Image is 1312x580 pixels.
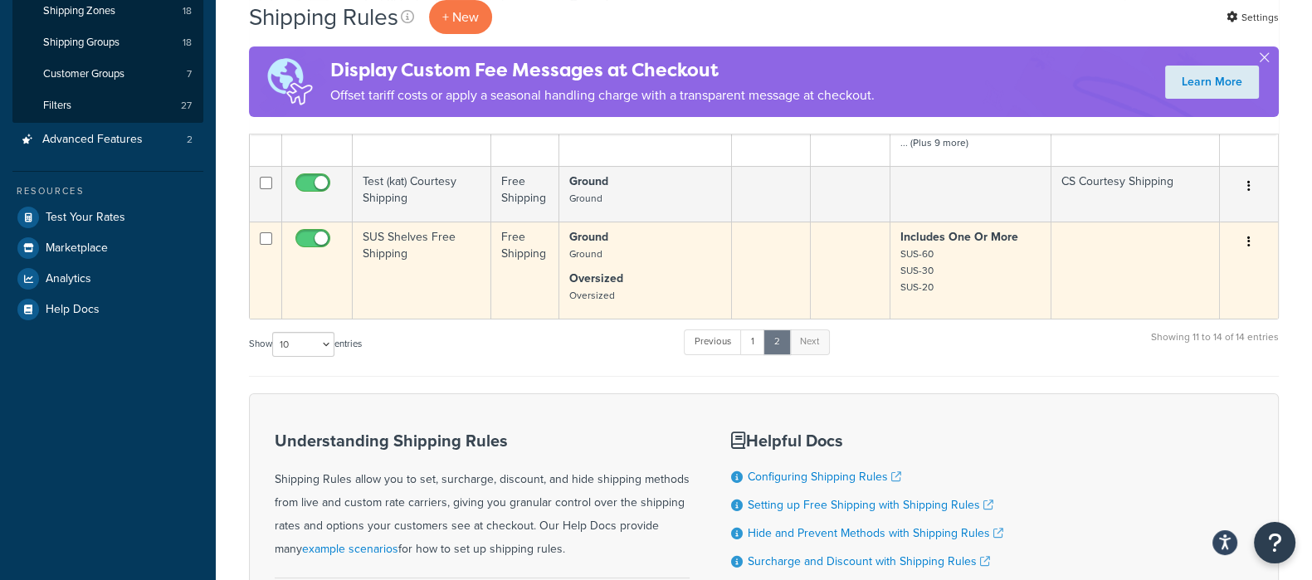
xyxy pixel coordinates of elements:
td: Free Shipping [491,166,559,222]
a: 1 [740,329,765,354]
li: Shipping Groups [12,27,203,58]
li: Customer Groups [12,59,203,90]
strong: Includes One Or More [900,228,1018,246]
a: Learn More [1165,66,1259,99]
a: Test Your Rates [12,202,203,232]
span: 18 [183,4,192,18]
select: Showentries [272,332,334,357]
a: Analytics [12,264,203,294]
a: Marketplace [12,233,203,263]
img: duties-banner-06bc72dcb5fe05cb3f9472aba00be2ae8eb53ab6f0d8bb03d382ba314ac3c341.png [249,46,330,117]
button: Open Resource Center [1254,522,1295,563]
a: Setting up Free Shipping with Shipping Rules [748,496,993,514]
a: Help Docs [12,295,203,324]
a: Previous [684,329,742,354]
span: 18 [183,36,192,50]
a: Filters 27 [12,90,203,121]
a: Hide and Prevent Methods with Shipping Rules [748,524,1003,542]
h3: Understanding Shipping Rules [275,431,690,450]
span: 27 [181,99,192,113]
strong: Oversized [569,270,623,287]
td: Free Shipping [491,222,559,319]
a: Customer Groups 7 [12,59,203,90]
span: Analytics [46,272,91,286]
a: Next [789,329,830,354]
label: Show entries [249,332,362,357]
span: 2 [187,133,193,147]
strong: Ground [569,228,608,246]
span: Marketplace [46,241,108,256]
h4: Display Custom Fee Messages at Checkout [330,56,875,84]
a: Configuring Shipping Rules [748,468,901,485]
span: 7 [187,67,192,81]
span: Help Docs [46,303,100,317]
div: Shipping Rules allow you to set, surcharge, discount, and hide shipping methods from live and cus... [275,431,690,561]
span: Advanced Features [42,133,143,147]
a: Settings [1227,6,1279,29]
small: Ground [569,246,602,261]
h3: Helpful Docs [731,431,1003,450]
span: Customer Groups [43,67,124,81]
a: Shipping Groups 18 [12,27,203,58]
a: example scenarios [302,540,398,558]
a: Surcharge and Discount with Shipping Rules [748,553,990,570]
span: Filters [43,99,71,113]
small: Oversized [569,288,615,303]
p: Offset tariff costs or apply a seasonal handling charge with a transparent message at checkout. [330,84,875,107]
small: SUS-60 SUS-30 SUS-20 [900,246,934,295]
span: Test Your Rates [46,211,125,225]
div: Showing 11 to 14 of 14 entries [1151,328,1279,363]
strong: Ground [569,173,608,190]
a: Advanced Features 2 [12,124,203,155]
td: Test (kat) Courtesy Shipping [353,166,491,222]
td: SUS Shelves Free Shipping [353,222,491,319]
h1: Shipping Rules [249,1,398,33]
li: Advanced Features [12,124,203,155]
span: Shipping Groups [43,36,119,50]
span: Shipping Zones [43,4,115,18]
a: 2 [763,329,791,354]
li: Filters [12,90,203,121]
td: CS Courtesy Shipping [1051,166,1220,222]
div: Resources [12,184,203,198]
small: Ground [569,191,602,206]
